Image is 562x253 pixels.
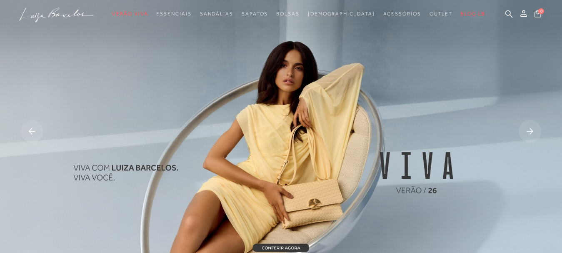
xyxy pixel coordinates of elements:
a: noSubCategoriesText [156,6,191,22]
a: noSubCategoriesText [200,6,233,22]
span: Sandálias [200,11,233,17]
span: Sapatos [242,11,268,17]
span: Bolsas [276,11,300,17]
span: Essenciais [156,11,191,17]
a: noSubCategoriesText [242,6,268,22]
button: 0 [532,9,544,20]
a: noSubCategoriesText [308,6,375,22]
a: noSubCategoriesText [112,6,148,22]
span: 0 [538,8,544,14]
span: Acessórios [383,11,421,17]
span: Outlet [430,11,453,17]
a: noSubCategoriesText [430,6,453,22]
span: Verão Viva [112,11,148,17]
a: noSubCategoriesText [276,6,300,22]
a: noSubCategoriesText [383,6,421,22]
span: BLOG LB [461,11,485,17]
span: [DEMOGRAPHIC_DATA] [308,11,375,17]
a: BLOG LB [461,6,485,22]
